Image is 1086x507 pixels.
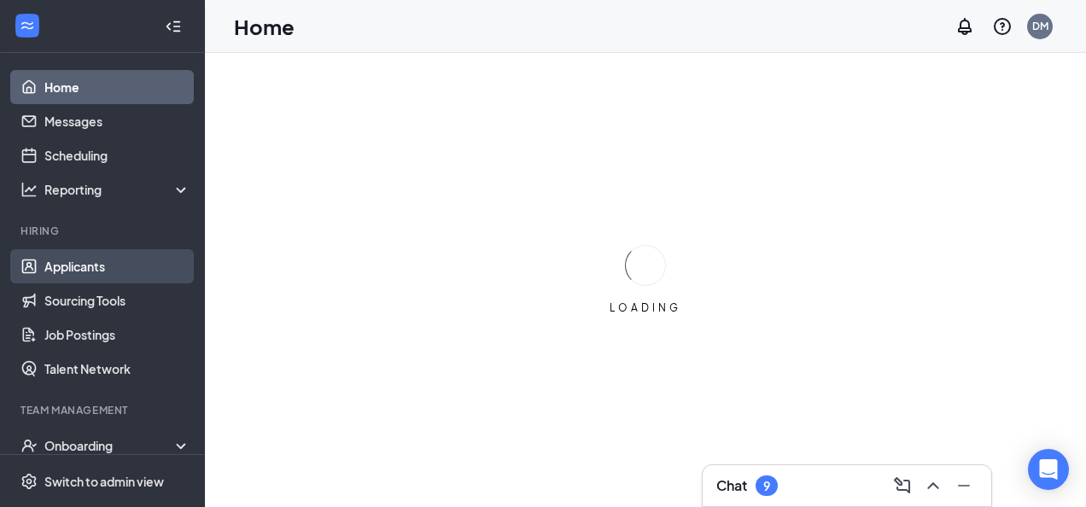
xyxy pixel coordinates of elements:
a: Job Postings [44,318,190,352]
a: Home [44,70,190,104]
a: Talent Network [44,352,190,386]
div: Switch to admin view [44,473,164,490]
div: Team Management [20,403,187,417]
div: 9 [763,479,770,493]
div: LOADING [603,300,688,315]
a: Applicants [44,249,190,283]
a: Messages [44,104,190,138]
div: Reporting [44,181,191,198]
button: ChevronUp [920,472,947,499]
svg: Minimize [954,475,974,496]
a: Scheduling [44,138,190,172]
div: DM [1032,19,1048,33]
svg: UserCheck [20,437,38,454]
svg: QuestionInfo [992,16,1013,37]
button: ComposeMessage [889,472,916,499]
div: Open Intercom Messenger [1028,449,1069,490]
svg: Notifications [955,16,975,37]
div: Hiring [20,224,187,238]
button: Minimize [950,472,978,499]
div: Onboarding [44,437,176,454]
h3: Chat [716,476,747,495]
svg: WorkstreamLogo [19,17,36,34]
svg: Collapse [165,18,182,35]
svg: ChevronUp [923,475,943,496]
svg: Settings [20,473,38,490]
svg: ComposeMessage [892,475,913,496]
h1: Home [234,12,295,41]
svg: Analysis [20,181,38,198]
a: Sourcing Tools [44,283,190,318]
